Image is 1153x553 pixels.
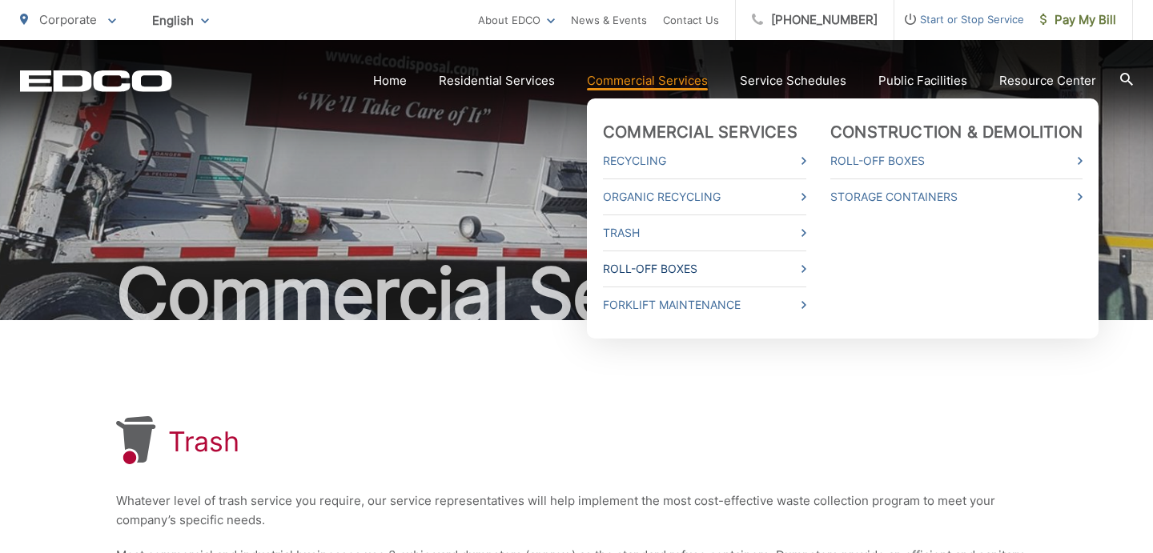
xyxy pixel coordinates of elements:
a: Resource Center [999,71,1096,90]
a: Storage Containers [830,187,1083,206]
h2: Commercial Services [20,254,1133,335]
a: Construction & Demolition [830,122,1083,142]
a: Organic Recycling [603,187,806,206]
a: Forklift Maintenance [603,295,806,315]
a: Recycling [603,151,806,170]
a: EDCD logo. Return to the homepage. [20,70,172,92]
h1: Trash [168,426,239,458]
span: Pay My Bill [1040,10,1116,30]
a: Commercial Services [603,122,797,142]
span: English [140,6,221,34]
a: About EDCO [478,10,555,30]
a: Roll-Off Boxes [603,259,806,279]
a: Public Facilities [878,71,967,90]
a: Residential Services [439,71,555,90]
a: Contact Us [663,10,719,30]
a: Roll-Off Boxes [830,151,1083,170]
a: Service Schedules [740,71,846,90]
a: News & Events [571,10,647,30]
a: Commercial Services [587,71,708,90]
span: Corporate [39,12,97,27]
a: Trash [603,223,806,242]
a: Home [373,71,407,90]
p: Whatever level of trash service you require, our service representatives will help implement the ... [116,491,1037,530]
